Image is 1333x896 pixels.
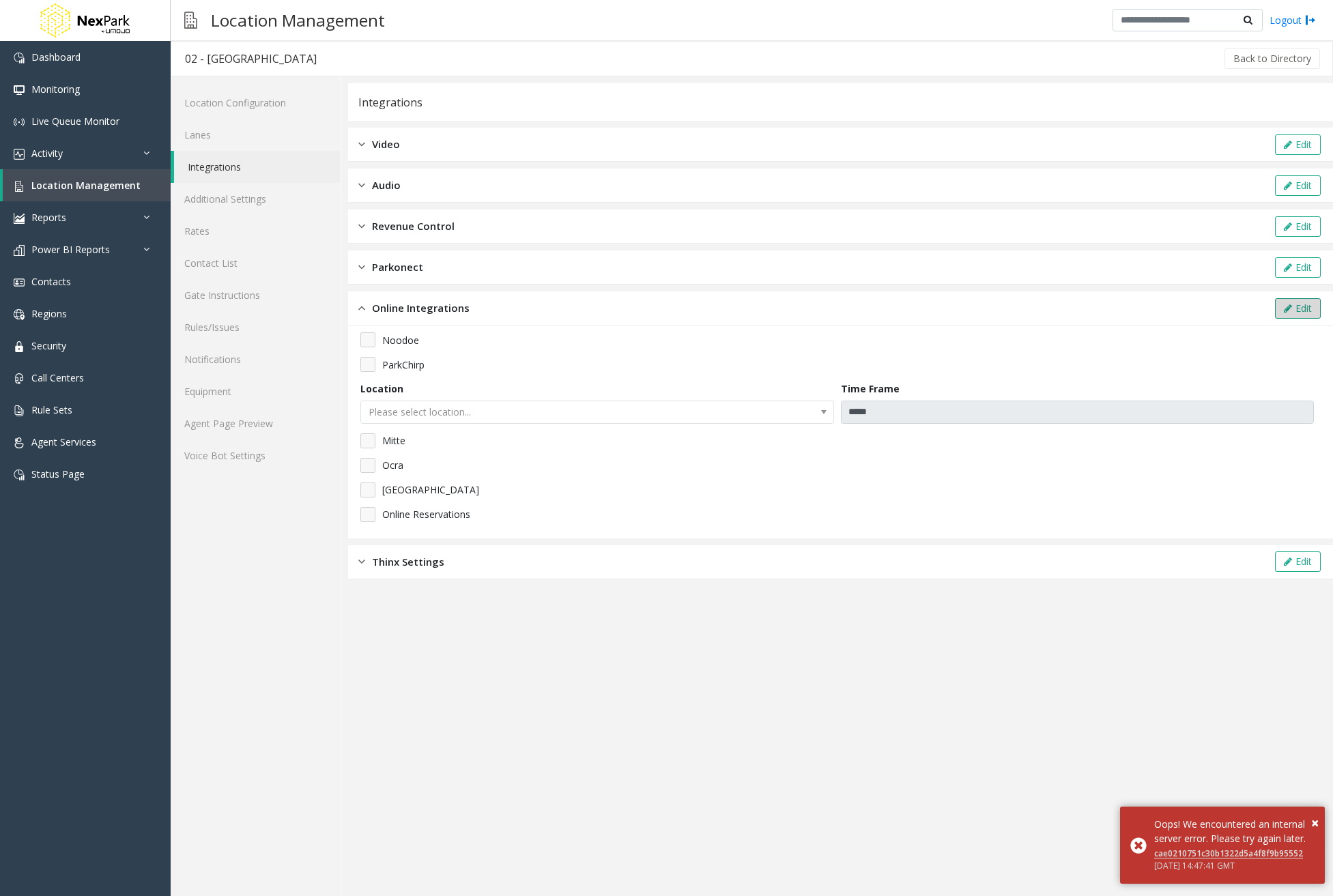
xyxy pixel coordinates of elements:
[360,381,403,396] label: Location
[358,300,365,316] img: opened
[171,279,341,311] a: Gate Instructions
[372,259,423,275] span: Parkonect
[1311,813,1319,833] button: Close
[31,339,66,352] span: Security
[204,3,392,37] h3: Location Management
[14,437,25,448] img: 'icon'
[171,119,341,151] a: Lanes
[358,259,365,275] img: closed
[171,375,341,407] a: Equipment
[31,50,81,63] span: Dashboard
[31,211,66,224] span: Reports
[1275,298,1321,319] button: Edit
[841,381,900,396] label: Time Frame
[171,87,341,119] a: Location Configuration
[31,243,110,256] span: Power BI Reports
[382,433,405,448] span: Mitte
[1275,257,1321,278] button: Edit
[184,3,197,37] img: pageIcon
[372,136,400,152] span: Video
[358,554,365,570] img: closed
[358,218,365,234] img: closed
[14,405,25,416] img: 'icon'
[372,300,470,316] span: Online Integrations
[14,149,25,160] img: 'icon'
[185,50,317,68] div: 02 - [GEOGRAPHIC_DATA]
[14,181,25,192] img: 'icon'
[171,439,341,472] a: Voice Bot Settings
[171,407,341,439] a: Agent Page Preview
[31,403,72,416] span: Rule Sets
[382,507,470,521] span: Online Reservations
[171,311,341,343] a: Rules/Issues
[3,169,171,201] a: Location Management
[358,93,422,111] div: Integrations
[14,309,25,320] img: 'icon'
[14,117,25,128] img: 'icon'
[1154,817,1315,846] div: Oops! We encountered an internal server error. Please try again later.
[382,458,403,472] span: Ocra
[31,147,63,160] span: Activity
[1275,134,1321,155] button: Edit
[372,218,455,234] span: Revenue Control
[31,83,80,96] span: Monitoring
[1275,216,1321,237] button: Edit
[14,85,25,96] img: 'icon'
[14,245,25,256] img: 'icon'
[358,136,365,152] img: closed
[171,343,341,375] a: Notifications
[372,554,444,570] span: Thinx Settings
[382,333,419,347] span: Noodoe
[14,53,25,63] img: 'icon'
[171,183,341,215] a: Additional Settings
[14,373,25,384] img: 'icon'
[31,115,119,128] span: Live Queue Monitor
[372,177,401,193] span: Audio
[14,277,25,288] img: 'icon'
[1275,551,1321,572] button: Edit
[174,151,341,183] a: Integrations
[31,467,85,480] span: Status Page
[31,179,141,192] span: Location Management
[31,435,96,448] span: Agent Services
[14,341,25,352] img: 'icon'
[382,358,425,372] span: ParkChirp
[31,307,67,320] span: Regions
[1224,48,1320,69] button: Back to Directory
[1154,848,1303,859] a: cae0210751c30b1322d5a4f8f9b95552
[1154,860,1315,872] div: [DATE] 14:47:41 GMT
[1275,175,1321,196] button: Edit
[14,213,25,224] img: 'icon'
[31,275,71,288] span: Contacts
[358,177,365,193] img: closed
[1270,13,1316,27] a: Logout
[1305,13,1316,27] img: logout
[171,247,341,279] a: Contact List
[171,215,341,247] a: Rates
[14,469,25,480] img: 'icon'
[1311,813,1319,832] span: ×
[31,371,84,384] span: Call Centers
[382,482,479,497] span: [GEOGRAPHIC_DATA]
